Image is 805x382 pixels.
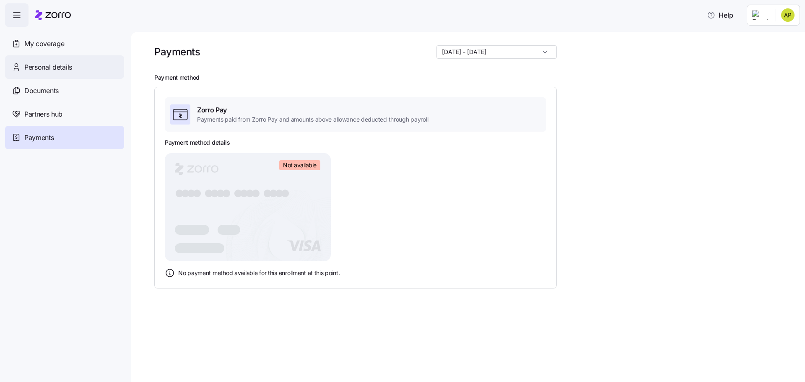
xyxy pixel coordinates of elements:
span: Documents [24,86,59,96]
tspan: ● [280,187,290,200]
a: My coverage [5,32,124,55]
span: My coverage [24,39,64,49]
span: Not available [283,161,317,169]
img: 3f1015a758437cde4598f8db361b0387 [781,8,795,22]
tspan: ● [239,187,249,200]
h1: Payments [154,45,200,58]
h3: Payment method details [165,138,230,147]
span: Help [707,10,733,20]
span: Payments paid from Zorro Pay and amounts above allowance deducted through payroll [197,115,428,124]
a: Payments [5,126,124,149]
button: Help [700,7,740,23]
tspan: ● [175,187,184,200]
span: Personal details [24,62,72,73]
span: Partners hub [24,109,62,120]
tspan: ● [275,187,284,200]
tspan: ● [269,187,278,200]
a: Documents [5,79,124,102]
tspan: ● [192,187,202,200]
span: No payment method available for this enrollment at this point. [178,269,340,277]
tspan: ● [204,187,214,200]
tspan: ● [222,187,231,200]
tspan: ● [210,187,220,200]
tspan: ● [245,187,255,200]
a: Partners hub [5,102,124,126]
span: Payments [24,133,54,143]
tspan: ● [234,187,243,200]
tspan: ● [181,187,190,200]
img: Employer logo [752,10,769,20]
tspan: ● [216,187,226,200]
tspan: ● [251,187,261,200]
span: Zorro Pay [197,105,428,115]
a: Personal details [5,55,124,79]
h2: Payment method [154,74,793,82]
tspan: ● [263,187,273,200]
tspan: ● [187,187,196,200]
